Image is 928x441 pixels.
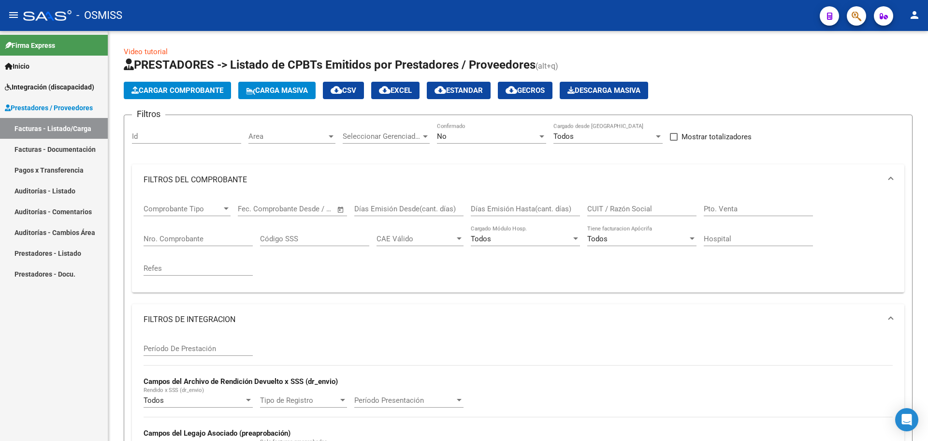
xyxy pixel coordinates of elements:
span: Prestadores / Proveedores [5,103,93,113]
app-download-masive: Descarga masiva de comprobantes (adjuntos) [560,82,648,99]
mat-icon: cloud_download [379,84,391,96]
mat-panel-title: FILTROS DE INTEGRACION [144,314,881,325]
button: EXCEL [371,82,420,99]
span: Firma Express [5,40,55,51]
span: No [437,132,447,141]
span: Area [248,132,327,141]
span: Estandar [435,86,483,95]
span: Carga Masiva [246,86,308,95]
mat-expansion-panel-header: FILTROS DE INTEGRACION [132,304,904,335]
span: EXCEL [379,86,412,95]
span: Cargar Comprobante [131,86,223,95]
span: - OSMISS [76,5,122,26]
input: Fecha fin [286,205,333,213]
span: Período Presentación [354,396,455,405]
span: Tipo de Registro [260,396,338,405]
button: Estandar [427,82,491,99]
mat-icon: menu [8,9,19,21]
button: Carga Masiva [238,82,316,99]
span: Inicio [5,61,29,72]
span: Integración (discapacidad) [5,82,94,92]
span: Gecros [506,86,545,95]
button: Descarga Masiva [560,82,648,99]
span: Todos [144,396,164,405]
span: Descarga Masiva [567,86,640,95]
button: Cargar Comprobante [124,82,231,99]
span: Comprobante Tipo [144,205,222,213]
span: CSV [331,86,356,95]
mat-icon: person [909,9,920,21]
a: Video tutorial [124,47,168,56]
span: CAE Válido [377,235,455,243]
mat-expansion-panel-header: FILTROS DEL COMPROBANTE [132,164,904,195]
span: PRESTADORES -> Listado de CPBTs Emitidos por Prestadores / Proveedores [124,58,536,72]
span: Seleccionar Gerenciador [343,132,421,141]
mat-icon: cloud_download [435,84,446,96]
span: Todos [553,132,574,141]
strong: Campos del Archivo de Rendición Devuelto x SSS (dr_envio) [144,377,338,386]
span: Todos [587,235,608,243]
mat-icon: cloud_download [331,84,342,96]
input: Fecha inicio [238,205,277,213]
button: Gecros [498,82,552,99]
h3: Filtros [132,107,165,121]
mat-icon: cloud_download [506,84,517,96]
div: Open Intercom Messenger [895,408,918,431]
div: FILTROS DEL COMPROBANTE [132,195,904,293]
span: (alt+q) [536,61,558,71]
strong: Campos del Legajo Asociado (preaprobación) [144,429,290,438]
mat-panel-title: FILTROS DEL COMPROBANTE [144,175,881,185]
span: Todos [471,235,491,243]
span: Mostrar totalizadores [681,131,752,143]
button: Open calendar [335,204,347,215]
button: CSV [323,82,364,99]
